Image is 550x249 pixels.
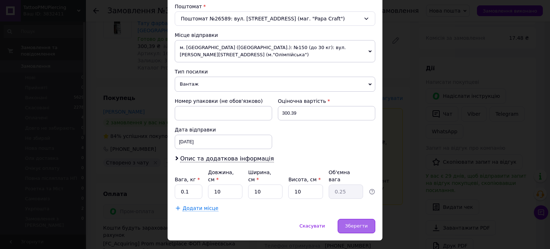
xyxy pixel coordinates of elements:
[208,169,234,182] label: Довжина, см
[278,97,375,105] div: Оціночна вартість
[175,69,208,75] span: Тип посилки
[175,3,375,10] div: Поштомат
[345,223,368,229] span: Зберегти
[175,32,218,38] span: Місце відправки
[329,169,363,183] div: Об'ємна вага
[288,177,320,182] label: Висота, см
[175,177,200,182] label: Вага, кг
[183,205,218,211] span: Додати місце
[175,97,272,105] div: Номер упаковки (не обов'язково)
[299,223,325,229] span: Скасувати
[248,169,271,182] label: Ширина, см
[175,11,375,26] div: Поштомат №26589: вул. [STREET_ADDRESS] (маг. "Papa Craft")
[175,126,272,133] div: Дата відправки
[180,155,274,162] span: Опис та додаткова інформація
[175,77,375,92] span: Вантаж
[175,40,375,62] span: м. [GEOGRAPHIC_DATA] ([GEOGRAPHIC_DATA].): №150 (до 30 кг): вул. [PERSON_NAME][STREET_ADDRESS] (м...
